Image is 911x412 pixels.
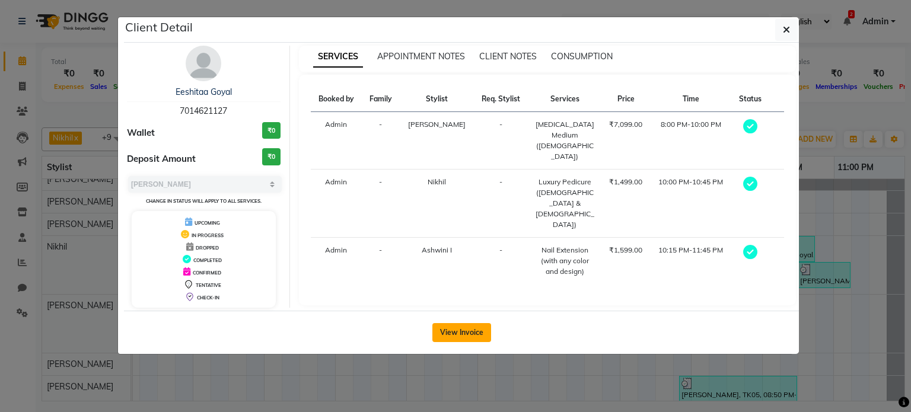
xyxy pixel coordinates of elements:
[193,257,222,263] span: COMPLETED
[180,106,227,116] span: 7014621127
[474,170,528,238] td: -
[479,51,537,62] span: CLIENT NOTES
[311,170,362,238] td: Admin
[146,198,262,204] small: Change in status will apply to all services.
[422,245,452,254] span: Ashwini I
[650,238,731,285] td: 10:15 PM-11:45 PM
[528,87,601,112] th: Services
[196,245,219,251] span: DROPPED
[609,119,643,130] div: ₹7,099.00
[196,282,221,288] span: TENTATIVE
[125,18,193,36] h5: Client Detail
[428,177,446,186] span: Nikhil
[176,87,232,97] a: Eeshitaa Goyal
[535,177,594,230] div: Luxury Pedicure ([DEMOGRAPHIC_DATA] & [DEMOGRAPHIC_DATA])
[195,220,220,226] span: UPCOMING
[127,152,196,166] span: Deposit Amount
[535,245,594,277] div: Nail Extension (with any color and design)
[377,51,465,62] span: APPOINTMENT NOTES
[193,270,221,276] span: CONFIRMED
[192,232,224,238] span: IN PROGRESS
[535,119,594,162] div: [MEDICAL_DATA] Medium ([DEMOGRAPHIC_DATA])
[609,245,643,255] div: ₹1,599.00
[362,87,400,112] th: Family
[650,87,731,112] th: Time
[127,126,155,140] span: Wallet
[474,238,528,285] td: -
[601,87,650,112] th: Price
[551,51,613,62] span: CONSUMPTION
[313,46,363,68] span: SERVICES
[186,46,221,81] img: avatar
[400,87,474,112] th: Stylist
[262,148,281,165] h3: ₹0
[311,238,362,285] td: Admin
[474,112,528,170] td: -
[311,87,362,112] th: Booked by
[731,87,769,112] th: Status
[362,170,400,238] td: -
[474,87,528,112] th: Req. Stylist
[408,120,466,129] span: [PERSON_NAME]
[262,122,281,139] h3: ₹0
[362,112,400,170] td: -
[197,295,219,301] span: CHECK-IN
[362,238,400,285] td: -
[609,177,643,187] div: ₹1,499.00
[650,170,731,238] td: 10:00 PM-10:45 PM
[311,112,362,170] td: Admin
[650,112,731,170] td: 8:00 PM-10:00 PM
[432,323,491,342] button: View Invoice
